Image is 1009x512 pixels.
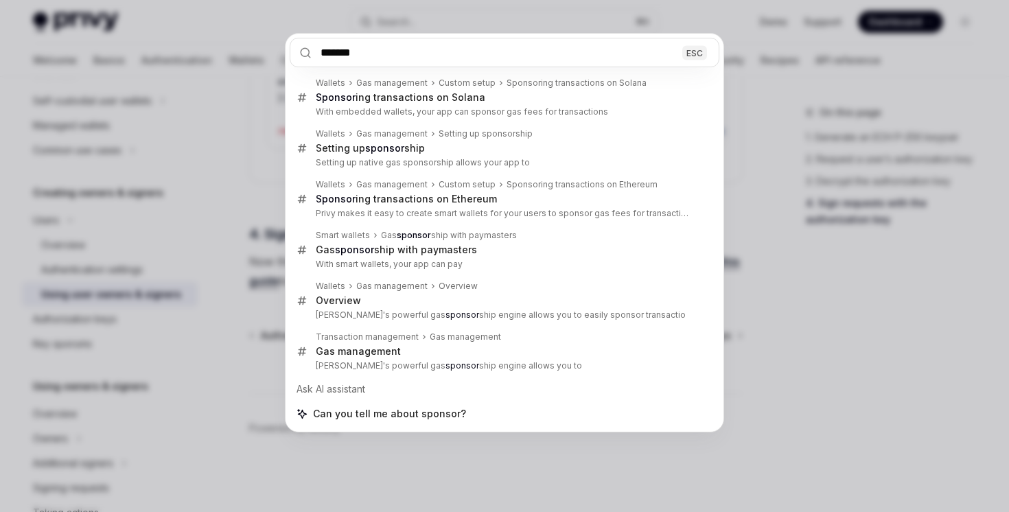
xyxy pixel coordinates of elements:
div: Gas management [316,345,401,358]
p: With embedded wallets, your app can sponsor gas fees for transactions [316,106,691,117]
span: Can you tell me about sponsor? [313,407,466,421]
div: Gas management [356,128,428,139]
div: Transaction management [316,331,419,342]
p: Privy makes it easy to create smart wallets for your users to sponsor gas fees for transactions [316,208,691,219]
div: Custom setup [439,179,496,190]
div: Gas management [356,281,428,292]
div: ing transactions on Ethereum [316,193,497,205]
p: Setting up native gas sponsorship allows your app to [316,157,691,168]
div: Gas management [356,78,428,89]
p: [PERSON_NAME]'s powerful gas ship engine allows you to [316,360,691,371]
b: sponsor [365,142,404,154]
b: sponsor [445,310,479,320]
div: Overview [316,294,361,307]
div: Ask AI assistant [290,377,719,402]
div: Gas management [430,331,501,342]
div: Wallets [316,128,345,139]
p: With smart wallets, your app can pay [316,259,691,270]
b: sponsor [445,360,479,371]
div: Smart wallets [316,230,370,241]
div: Custom setup [439,78,496,89]
b: Sponsor [316,91,356,103]
p: [PERSON_NAME]'s powerful gas ship engine allows you to easily sponsor transactio [316,310,691,321]
div: Sponsoring transactions on Solana [507,78,647,89]
div: Wallets [316,179,345,190]
div: Setting up ship [316,142,425,154]
div: Sponsoring transactions on Ethereum [507,179,658,190]
b: Sponsor [316,193,356,205]
div: ing transactions on Solana [316,91,485,104]
b: sponsor [397,230,431,240]
div: Wallets [316,78,345,89]
div: Gas ship with paymasters [381,230,517,241]
div: Wallets [316,281,345,292]
b: sponsor [335,244,374,255]
div: Setting up sponsorship [439,128,533,139]
div: Gas ship with paymasters [316,244,477,256]
div: ESC [682,45,707,60]
div: Overview [439,281,478,292]
div: Gas management [356,179,428,190]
